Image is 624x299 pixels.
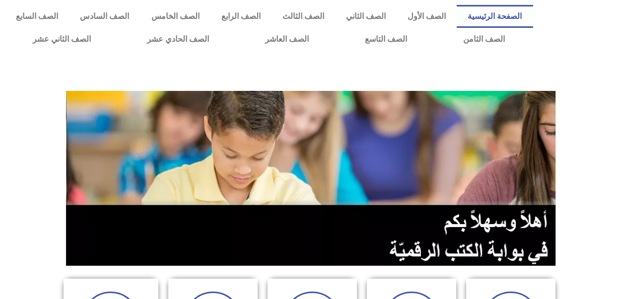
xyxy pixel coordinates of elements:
a: الصف الخامس [140,5,210,28]
a: الصف الحادي عشر [119,28,237,51]
a: الصف الثاني [335,5,397,28]
a: الصف العاشر [237,28,337,51]
a: الصف الأول [397,5,457,28]
a: الصف الثالث [272,5,335,28]
a: الصف الثاني عشر [5,28,119,51]
a: الصفحة الرئيسية [457,5,533,28]
a: الصف التاسع [337,28,435,51]
a: الصف السادس [69,5,140,28]
a: الصف الرابع [210,5,272,28]
a: الصف الثامن [435,28,533,51]
a: الصف السابع [5,5,69,28]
